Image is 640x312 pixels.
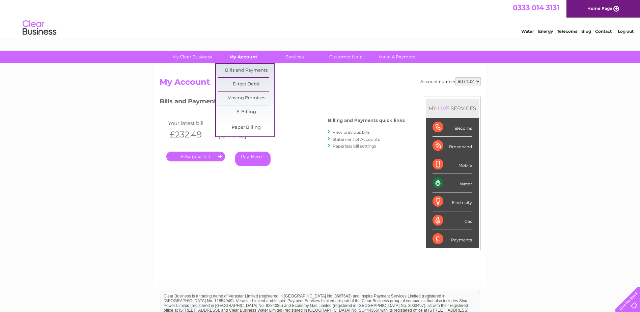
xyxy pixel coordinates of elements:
div: Account number [420,77,481,85]
a: My Account [216,51,271,63]
div: Mobile [433,155,472,174]
h4: Billing and Payments quick links [328,118,405,123]
a: My Clear Business [164,51,220,63]
a: Bills and Payments [218,64,274,77]
th: [DATE] [215,128,263,141]
a: Customer Help [318,51,374,63]
a: Moving Premises [218,92,274,105]
a: Pay Here [235,152,271,166]
a: . [166,152,225,161]
a: Paperless bill settings [333,144,376,149]
div: Clear Business is a trading name of Verastar Limited (registered in [GEOGRAPHIC_DATA] No. 3667643... [161,4,480,33]
a: Paper Billing [218,121,274,134]
div: MY SERVICES [426,99,479,118]
div: Gas [433,211,472,230]
a: Water [521,29,534,34]
div: Telecoms [433,118,472,137]
img: logo.png [22,18,57,38]
a: Services [267,51,323,63]
a: Direct Debit [218,78,274,91]
a: E-Billing [218,105,274,119]
div: LIVE [437,105,451,111]
div: Electricity [433,192,472,211]
a: 0333 014 3131 [513,3,559,12]
a: Blog [581,29,591,34]
h3: Bills and Payments [160,97,405,108]
a: Contact [595,29,612,34]
a: Energy [538,29,553,34]
a: Telecoms [557,29,577,34]
a: Log out [618,29,634,34]
a: View previous bills [333,130,370,135]
a: Statement of Accounts [333,137,380,142]
div: Payments [433,230,472,248]
div: Broadband [433,137,472,155]
td: Your latest bill [166,119,215,128]
h2: My Account [160,77,481,90]
div: Water [433,174,472,192]
td: Invoice date [215,119,263,128]
a: Make A Payment [369,51,425,63]
th: £232.49 [166,128,215,141]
